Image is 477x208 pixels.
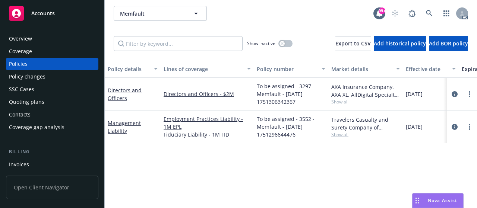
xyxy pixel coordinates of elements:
[257,115,325,138] span: To be assigned - 3552 - Memfault - [DATE] 1751296644476
[439,6,454,21] a: Switch app
[108,65,149,73] div: Policy details
[105,60,161,78] button: Policy details
[9,121,64,133] div: Coverage gap analysis
[114,6,207,21] button: Memfault
[6,58,98,70] a: Policies
[161,60,254,78] button: Lines of coverage
[388,6,402,21] a: Start snowing
[31,10,55,16] span: Accounts
[331,65,392,73] div: Market details
[9,71,45,83] div: Policy changes
[9,109,31,121] div: Contacts
[379,7,385,14] div: 99+
[331,99,400,105] span: Show all
[108,87,142,102] a: Directors and Officers
[412,193,464,208] button: Nova Assist
[428,197,457,204] span: Nova Assist
[164,131,251,138] a: Fiduciary Liability - 1M FID
[9,83,34,95] div: SSC Cases
[120,10,184,17] span: Memfault
[465,122,474,131] a: more
[108,119,141,134] a: Management Liability
[6,96,98,108] a: Quoting plans
[9,159,29,170] div: Invoices
[164,115,251,131] a: Employment Practices Liability - 1M EPL
[9,33,32,45] div: Overview
[429,36,468,51] button: Add BOR policy
[6,121,98,133] a: Coverage gap analysis
[9,96,44,108] div: Quoting plans
[331,116,400,131] div: Travelers Casualty and Surety Company of America, Travelers Insurance, RT Specialty Insurance Ser...
[6,83,98,95] a: SSC Cases
[6,3,98,24] a: Accounts
[429,40,468,47] span: Add BOR policy
[6,176,98,199] span: Open Client Navigator
[374,40,426,47] span: Add historical policy
[247,40,275,47] span: Show inactive
[328,60,403,78] button: Market details
[9,45,32,57] div: Coverage
[6,33,98,45] a: Overview
[406,123,423,131] span: [DATE]
[335,36,371,51] button: Export to CSV
[257,65,317,73] div: Policy number
[6,159,98,170] a: Invoices
[406,65,448,73] div: Effective date
[6,71,98,83] a: Policy changes
[9,58,28,70] div: Policies
[374,36,426,51] button: Add historical policy
[6,109,98,121] a: Contacts
[465,90,474,99] a: more
[331,83,400,99] div: AXA Insurance Company, AXA XL, AllDigital Specialty Insurance Agency, LLC, RT Specialty Insurance...
[335,40,371,47] span: Export to CSV
[331,131,400,138] span: Show all
[405,6,420,21] a: Report a Bug
[403,60,459,78] button: Effective date
[413,193,422,208] div: Drag to move
[450,122,459,131] a: circleInformation
[164,65,243,73] div: Lines of coverage
[6,45,98,57] a: Coverage
[114,36,243,51] input: Filter by keyword...
[254,60,328,78] button: Policy number
[406,90,423,98] span: [DATE]
[422,6,437,21] a: Search
[450,90,459,99] a: circleInformation
[6,148,98,156] div: Billing
[257,82,325,106] span: To be assigned - 3297 - Memfault - [DATE] 1751306342367
[164,90,251,98] a: Directors and Officers - $2M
